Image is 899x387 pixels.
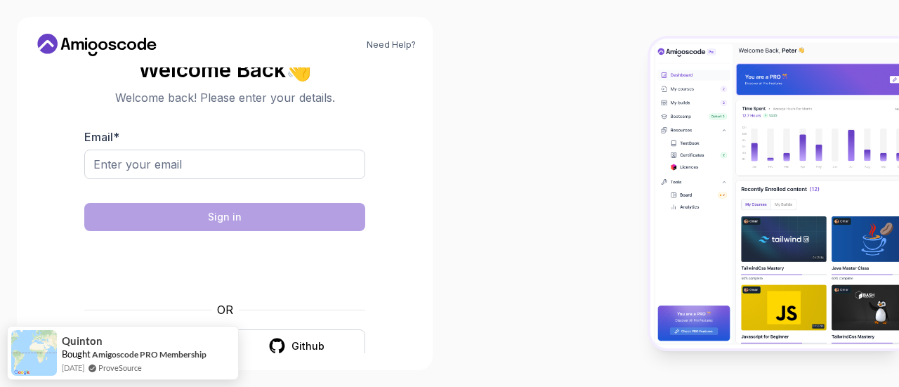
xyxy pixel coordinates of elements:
[285,58,312,81] span: 👋
[62,348,91,360] span: Bought
[11,330,57,376] img: provesource social proof notification image
[62,335,103,347] span: Quinton
[84,58,365,81] h2: Welcome Back
[92,349,206,360] a: Amigoscode PRO Membership
[62,362,84,374] span: [DATE]
[367,39,416,51] a: Need Help?
[650,39,899,348] img: Amigoscode Dashboard
[217,301,233,318] p: OR
[84,150,365,179] input: Enter your email
[98,363,142,372] a: ProveSource
[84,89,365,106] p: Welcome back! Please enter your details.
[34,34,160,56] a: Home link
[119,240,331,293] iframe: Widget containing checkbox for hCaptcha security challenge
[84,203,365,231] button: Sign in
[291,339,324,353] div: Github
[84,130,119,144] label: Email *
[228,329,365,362] button: Github
[208,210,242,224] div: Sign in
